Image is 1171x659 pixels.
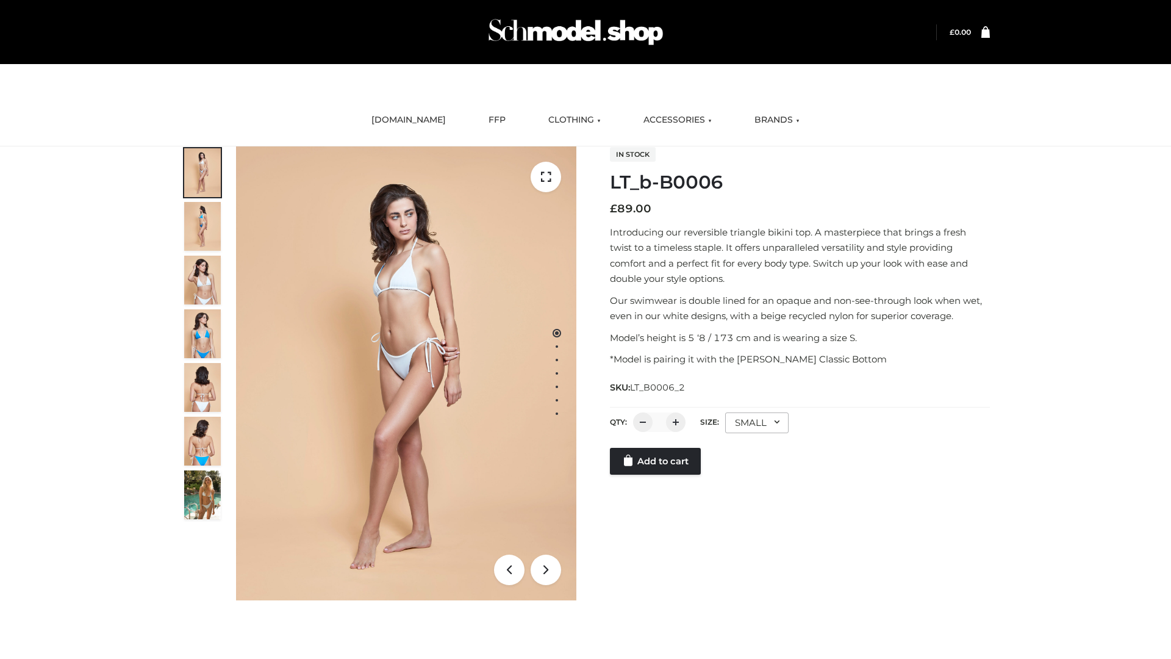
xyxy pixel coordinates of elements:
[634,107,721,134] a: ACCESSORIES
[479,107,515,134] a: FFP
[700,417,719,427] label: Size:
[362,107,455,134] a: [DOMAIN_NAME]
[184,309,221,358] img: ArielClassicBikiniTop_CloudNine_AzureSky_OW114ECO_4-scaled.jpg
[184,148,221,197] img: ArielClassicBikiniTop_CloudNine_AzureSky_OW114ECO_1-scaled.jpg
[184,256,221,304] img: ArielClassicBikiniTop_CloudNine_AzureSky_OW114ECO_3-scaled.jpg
[539,107,610,134] a: CLOTHING
[184,417,221,466] img: ArielClassicBikiniTop_CloudNine_AzureSky_OW114ECO_8-scaled.jpg
[610,351,990,367] p: *Model is pairing it with the [PERSON_NAME] Classic Bottom
[610,417,627,427] label: QTY:
[950,27,971,37] a: £0.00
[610,293,990,324] p: Our swimwear is double lined for an opaque and non-see-through look when wet, even in our white d...
[610,147,656,162] span: In stock
[950,27,954,37] span: £
[610,171,990,193] h1: LT_b-B0006
[236,146,576,600] img: LT_b-B0006
[184,470,221,519] img: Arieltop_CloudNine_AzureSky2.jpg
[610,330,990,346] p: Model’s height is 5 ‘8 / 173 cm and is wearing a size S.
[610,448,701,475] a: Add to cart
[610,202,651,215] bdi: 89.00
[745,107,809,134] a: BRANDS
[725,412,789,433] div: SMALL
[630,382,685,393] span: LT_B0006_2
[610,202,617,215] span: £
[610,225,990,287] p: Introducing our reversible triangle bikini top. A masterpiece that brings a fresh twist to a time...
[950,27,971,37] bdi: 0.00
[610,380,686,395] span: SKU:
[184,363,221,412] img: ArielClassicBikiniTop_CloudNine_AzureSky_OW114ECO_7-scaled.jpg
[184,202,221,251] img: ArielClassicBikiniTop_CloudNine_AzureSky_OW114ECO_2-scaled.jpg
[484,8,667,56] img: Schmodel Admin 964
